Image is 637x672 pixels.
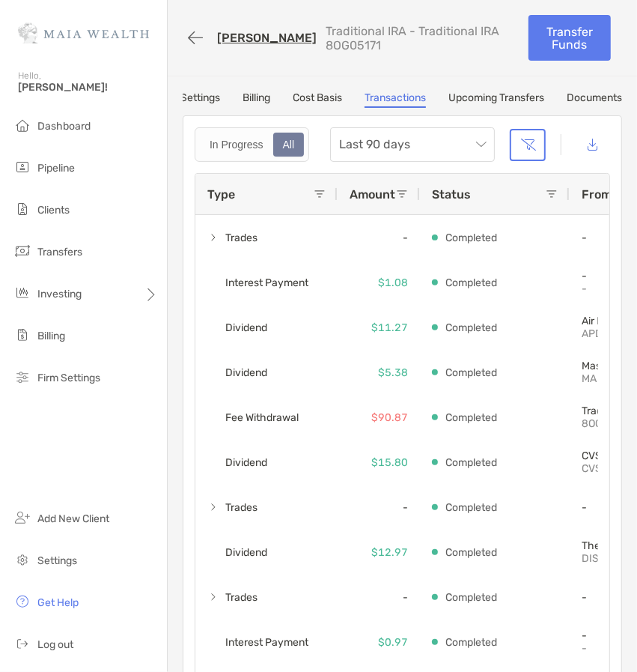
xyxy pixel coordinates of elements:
span: Add New Client [37,512,109,525]
span: Fee Withdrawal [225,405,299,430]
p: Completed [445,363,497,382]
p: Completed [445,318,497,337]
span: Get Help [37,596,79,609]
span: Clients [37,204,70,217]
p: Completed [445,273,497,292]
img: transfers icon [13,242,31,260]
span: Trades [225,495,257,520]
span: Dividend [225,450,267,475]
span: Dashboard [37,120,91,133]
span: Pipeline [37,162,75,175]
span: Trades [225,225,257,250]
div: - [338,485,420,530]
img: add_new_client icon [13,509,31,527]
span: Amount [350,187,395,202]
p: Completed [445,588,497,607]
p: $0.97 [378,633,408,652]
a: Transactions [365,91,426,108]
a: [PERSON_NAME] [217,31,317,45]
p: Completed [445,228,497,247]
span: Investing [37,288,82,300]
img: firm-settings icon [13,368,31,386]
span: Firm Settings [37,372,100,384]
p: Completed [445,453,497,472]
span: Interest Payment [225,630,308,655]
p: Completed [445,498,497,517]
p: $12.97 [371,543,408,562]
span: Last 90 days [339,128,486,161]
span: Status [432,187,471,202]
img: clients icon [13,200,31,218]
div: - [338,575,420,620]
div: - [338,215,420,260]
div: All [275,134,303,155]
span: Dividend [225,360,267,385]
img: settings icon [13,551,31,569]
span: [PERSON_NAME]! [18,81,158,94]
img: dashboard icon [13,116,31,134]
p: $11.27 [371,318,408,337]
img: billing icon [13,326,31,344]
p: $90.87 [371,408,408,427]
p: $1.08 [378,273,408,292]
img: logout icon [13,635,31,653]
span: Settings [37,554,77,567]
img: Zoe Logo [18,6,149,60]
p: Traditional IRA - Traditional IRA 8OG05171 [326,24,517,52]
span: Type [207,187,235,202]
span: Log out [37,638,73,651]
a: Cost Basis [293,91,342,108]
span: From [582,187,612,202]
span: Billing [37,330,65,342]
a: Billing [243,91,270,108]
p: $5.38 [378,363,408,382]
img: get-help icon [13,593,31,611]
a: Upcoming Transfers [448,91,544,108]
img: pipeline icon [13,158,31,176]
div: segmented control [195,127,309,162]
span: Trades [225,585,257,610]
p: Completed [445,543,497,562]
span: Interest Payment [225,270,308,295]
p: Completed [445,633,497,652]
span: Transfers [37,246,82,258]
a: Documents [567,91,622,108]
div: In Progress [201,134,272,155]
span: Dividend [225,540,267,565]
p: Completed [445,408,497,427]
a: Transfer Funds [528,15,611,61]
img: investing icon [13,284,31,302]
button: Clear filters [510,129,546,161]
span: Dividend [225,315,267,340]
p: $15.80 [371,453,408,472]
